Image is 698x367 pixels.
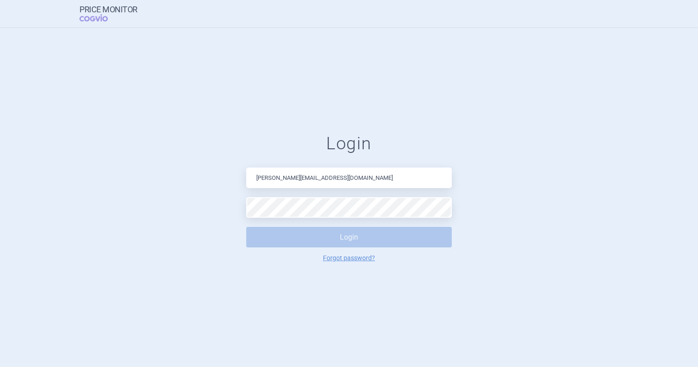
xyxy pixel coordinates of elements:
a: Price MonitorCOGVIO [79,5,137,22]
h1: Login [246,133,452,154]
button: Login [246,227,452,247]
strong: Price Monitor [79,5,137,14]
input: Email [246,168,452,188]
span: COGVIO [79,14,121,21]
a: Forgot password? [323,255,375,261]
